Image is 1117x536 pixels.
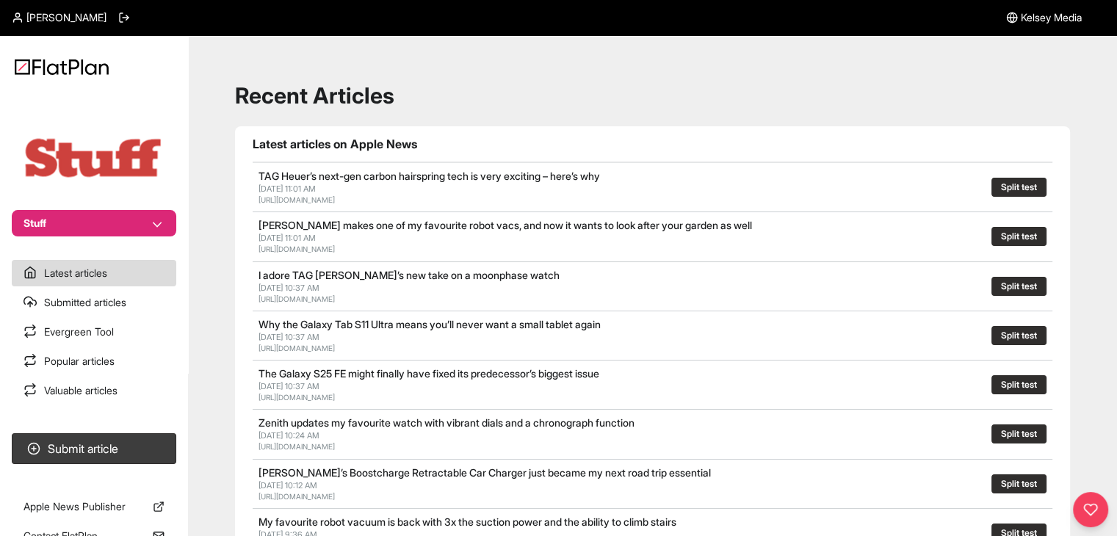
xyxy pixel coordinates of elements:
[259,492,335,501] a: [URL][DOMAIN_NAME]
[259,344,335,352] a: [URL][DOMAIN_NAME]
[991,474,1046,493] button: Split test
[991,424,1046,443] button: Split test
[12,10,106,25] a: [PERSON_NAME]
[12,289,176,316] a: Submitted articles
[259,269,560,281] a: I adore TAG [PERSON_NAME]’s new take on a moonphase watch
[259,442,335,451] a: [URL][DOMAIN_NAME]
[259,515,676,528] a: My favourite robot vacuum is back with 3x the suction power and the ability to climb stairs
[991,326,1046,345] button: Split test
[253,135,1052,153] h1: Latest articles on Apple News
[259,294,335,303] a: [URL][DOMAIN_NAME]
[259,318,601,330] a: Why the Galaxy Tab S11 Ultra means you’ll never want a small tablet again
[259,245,335,253] a: [URL][DOMAIN_NAME]
[259,170,600,182] a: TAG Heuer’s next-gen carbon hairspring tech is very exciting – here’s why
[259,283,319,293] span: [DATE] 10:37 AM
[259,233,316,243] span: [DATE] 11:01 AM
[235,82,1070,109] h1: Recent Articles
[259,430,319,441] span: [DATE] 10:24 AM
[15,59,109,75] img: Logo
[12,433,176,464] button: Submit article
[12,260,176,286] a: Latest articles
[259,381,319,391] span: [DATE] 10:37 AM
[12,319,176,345] a: Evergreen Tool
[991,227,1046,246] button: Split test
[259,219,752,231] a: [PERSON_NAME] makes one of my favourite robot vacs, and now it wants to look after your garden as...
[12,377,176,404] a: Valuable articles
[259,332,319,342] span: [DATE] 10:37 AM
[991,277,1046,296] button: Split test
[259,184,316,194] span: [DATE] 11:01 AM
[1021,10,1082,25] span: Kelsey Media
[259,466,711,479] a: [PERSON_NAME]’s Boostcharge Retractable Car Charger just became my next road trip essential
[12,210,176,236] button: Stuff
[12,493,176,520] a: Apple News Publisher
[21,135,167,181] img: Publication Logo
[991,375,1046,394] button: Split test
[259,367,599,380] a: The Galaxy S25 FE might finally have fixed its predecessor’s biggest issue
[26,10,106,25] span: [PERSON_NAME]
[991,178,1046,197] button: Split test
[259,480,317,490] span: [DATE] 10:12 AM
[259,416,635,429] a: Zenith updates my favourite watch with vibrant dials and a chronograph function
[259,393,335,402] a: [URL][DOMAIN_NAME]
[259,195,335,204] a: [URL][DOMAIN_NAME]
[12,348,176,374] a: Popular articles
